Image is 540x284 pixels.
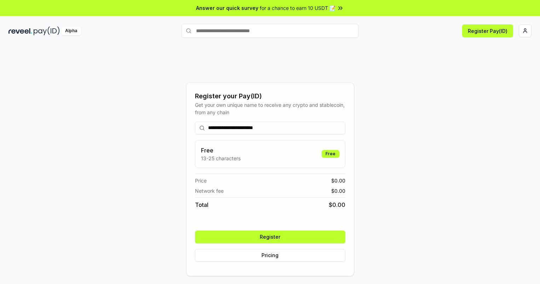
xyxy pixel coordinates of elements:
[195,91,345,101] div: Register your Pay(ID)
[195,249,345,262] button: Pricing
[322,150,339,158] div: Free
[260,4,335,12] span: for a chance to earn 10 USDT 📝
[195,201,208,209] span: Total
[201,146,241,155] h3: Free
[8,27,32,35] img: reveel_dark
[34,27,60,35] img: pay_id
[331,187,345,195] span: $ 0.00
[201,155,241,162] p: 13-25 characters
[196,4,258,12] span: Answer our quick survey
[329,201,345,209] span: $ 0.00
[195,101,345,116] div: Get your own unique name to receive any crypto and stablecoin, from any chain
[195,187,224,195] span: Network fee
[195,177,207,184] span: Price
[331,177,345,184] span: $ 0.00
[195,231,345,243] button: Register
[462,24,513,37] button: Register Pay(ID)
[61,27,81,35] div: Alpha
